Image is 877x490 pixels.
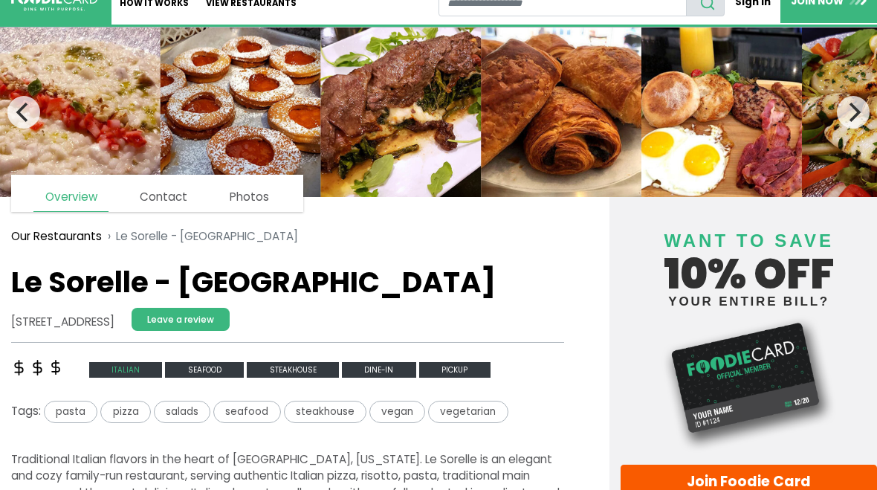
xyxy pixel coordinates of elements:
button: Next [837,96,870,129]
a: steakhouse [247,361,342,376]
nav: page links [11,175,303,212]
a: vegan [369,403,428,419]
a: italian [89,361,166,376]
nav: breadcrumb [11,219,564,254]
span: Pickup [419,362,491,378]
span: Want to save [664,231,833,251]
span: pizza [100,401,150,422]
span: Dine-in [342,362,416,378]
span: salads [154,401,210,422]
div: Tags: [11,401,564,428]
h4: 10% off [621,212,877,308]
a: Contact [129,183,198,211]
a: Our Restaurants [11,228,102,245]
a: vegetarian [428,403,508,419]
li: Le Sorelle - [GEOGRAPHIC_DATA] [102,228,298,245]
a: salads [154,403,213,419]
a: steakhouse [284,403,369,419]
button: Previous [7,96,40,129]
a: Dine-in [342,361,419,376]
span: pasta [44,401,97,422]
a: seafood [213,403,283,419]
span: seafood [165,362,244,378]
a: pizza [100,403,153,419]
a: Overview [33,183,108,212]
span: steakhouse [284,401,366,422]
a: seafood [165,361,247,376]
span: vegetarian [428,401,508,422]
address: [STREET_ADDRESS] [11,314,114,331]
a: pasta [41,403,100,419]
span: vegan [369,401,425,422]
a: Pickup [419,361,491,376]
span: seafood [213,401,280,422]
span: italian [89,362,163,378]
a: Leave a review [132,308,230,331]
a: Photos [219,183,280,211]
img: Foodie Card [621,315,877,453]
small: your entire bill? [621,295,877,308]
h1: Le Sorelle - [GEOGRAPHIC_DATA] [11,265,564,300]
span: steakhouse [247,362,339,378]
